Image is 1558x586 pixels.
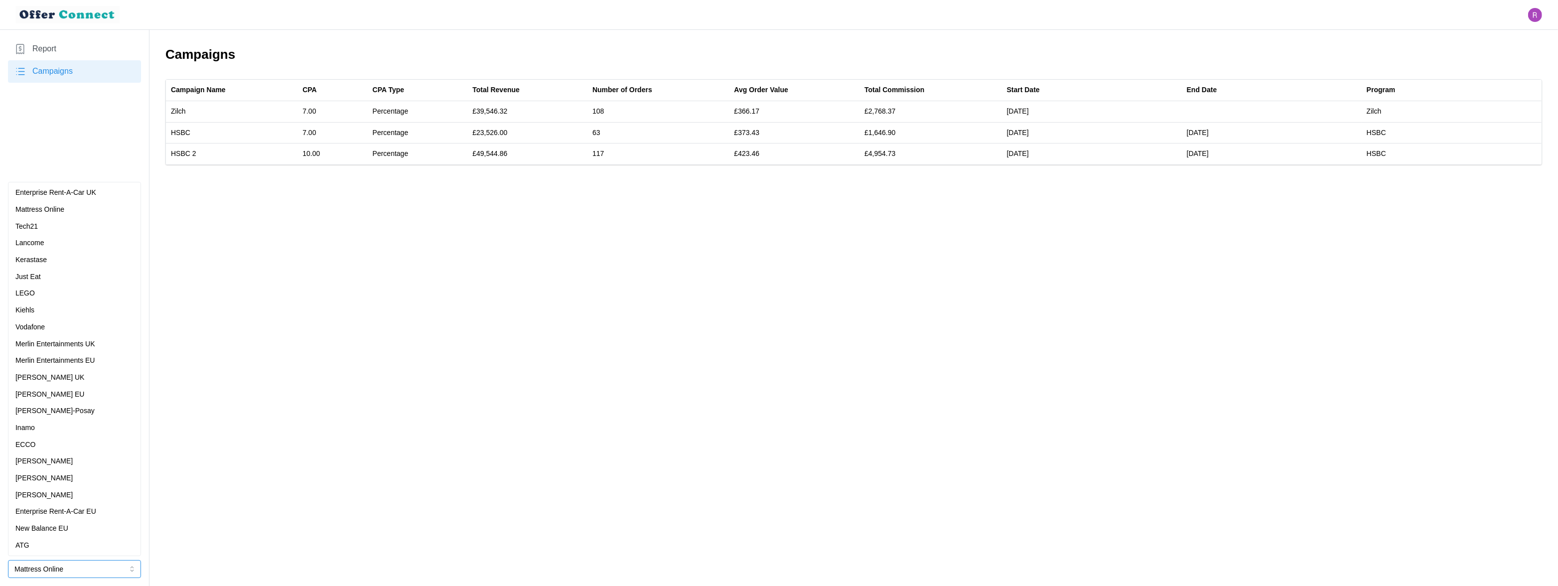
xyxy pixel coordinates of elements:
td: 7.00 [297,122,367,144]
div: Avg Order Value [734,85,788,96]
p: [PERSON_NAME] [15,490,73,501]
td: £423.46 [729,144,859,164]
img: loyalBe Logo [16,6,120,23]
p: [PERSON_NAME] [15,456,73,467]
td: £1,646.90 [859,122,1002,144]
td: [DATE] [1002,122,1182,144]
button: Open user button [1528,8,1542,22]
td: £366.17 [729,101,859,123]
td: £373.43 [729,122,859,144]
td: 63 [587,122,729,144]
button: Mattress Online [8,560,141,578]
td: Percentage [368,144,468,164]
h2: Campaigns [165,46,1542,63]
td: Zilch [1362,101,1542,123]
td: Percentage [368,122,468,144]
p: Lancome [15,238,44,249]
div: Campaign Name [171,85,226,96]
td: £23,526.00 [467,122,587,144]
p: ECCO [15,439,35,450]
p: Enterprise Rent-A-Car UK [15,187,96,198]
p: Just Eat [15,272,41,283]
td: HSBC [1362,122,1542,144]
td: £2,768.37 [859,101,1002,123]
div: Start Date [1007,85,1040,96]
p: [PERSON_NAME] UK [15,372,84,383]
td: HSBC 2 [166,144,297,164]
p: LEGO [15,288,35,299]
td: 7.00 [297,101,367,123]
p: Vodafone [15,322,45,333]
td: HSBC [1362,144,1542,164]
td: [DATE] [1002,144,1182,164]
div: Total Commission [864,85,924,96]
p: Inamo [15,423,35,434]
div: Number of Orders [592,85,652,96]
td: [DATE] [1182,122,1362,144]
p: ATG [15,540,29,551]
a: Campaigns [8,60,141,83]
p: Kerastase [15,255,47,266]
div: Total Revenue [472,85,520,96]
span: Report [32,43,56,55]
td: 10.00 [297,144,367,164]
a: Report [8,38,141,60]
td: 108 [587,101,729,123]
p: Mattress Online [15,204,64,215]
p: Enterprise Rent-A-Car EU [15,506,96,517]
td: Zilch [166,101,297,123]
p: Merlin Entertainments EU [15,355,95,366]
p: [PERSON_NAME] EU [15,389,84,400]
span: Campaigns [32,65,73,78]
p: Tech21 [15,221,38,232]
td: [DATE] [1002,101,1182,123]
td: Percentage [368,101,468,123]
p: [PERSON_NAME] [15,473,73,484]
p: New Balance EU [15,523,68,534]
div: CPA Type [373,85,405,96]
img: Ryan Gribben [1528,8,1542,22]
p: Merlin Entertainments UK [15,339,95,350]
td: 117 [587,144,729,164]
td: £4,954.73 [859,144,1002,164]
div: CPA [302,85,317,96]
p: [PERSON_NAME]-Posay [15,406,95,417]
div: End Date [1187,85,1217,96]
td: £39,546.32 [467,101,587,123]
td: £49,544.86 [467,144,587,164]
td: HSBC [166,122,297,144]
td: [DATE] [1182,144,1362,164]
div: Program [1367,85,1396,96]
p: Kiehls [15,305,34,316]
